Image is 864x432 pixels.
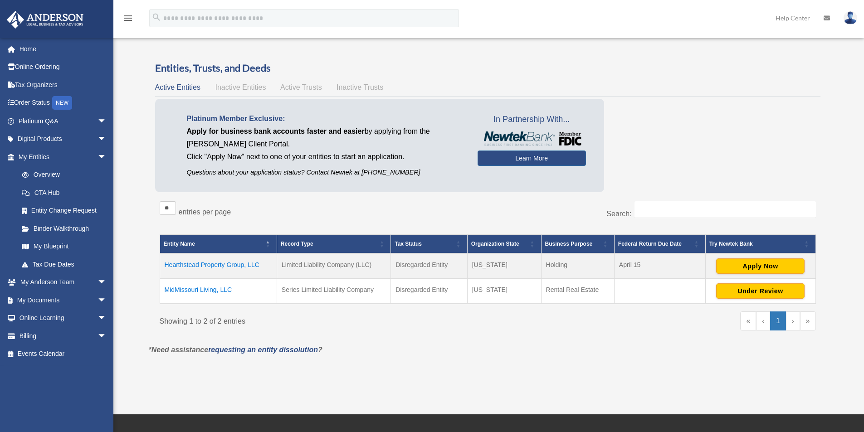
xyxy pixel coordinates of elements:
a: My Anderson Teamarrow_drop_down [6,273,120,291]
th: Tax Status: Activate to sort [391,235,468,254]
button: Apply Now [716,258,805,274]
td: Disregarded Entity [391,279,468,304]
a: Binder Walkthrough [13,219,116,238]
td: Holding [541,253,614,279]
a: Overview [13,166,111,184]
label: entries per page [179,208,231,216]
td: Rental Real Estate [541,279,614,304]
a: Online Learningarrow_drop_down [6,309,120,327]
p: Click "Apply Now" next to one of your entities to start an application. [187,150,464,163]
span: In Partnership With... [478,112,586,127]
td: [US_STATE] [467,279,541,304]
span: Entity Name [164,241,195,247]
span: arrow_drop_down [98,273,116,292]
a: 1 [770,311,786,330]
td: Disregarded Entity [391,253,468,279]
img: Anderson Advisors Platinum Portal [4,11,86,29]
span: Apply for business bank accounts faster and easier [187,127,365,135]
th: Federal Return Due Date: Activate to sort [614,235,705,254]
p: Platinum Member Exclusive: [187,112,464,125]
a: Platinum Q&Aarrow_drop_down [6,112,120,130]
p: Questions about your application status? Contact Newtek at [PHONE_NUMBER] [187,167,464,178]
td: MidMissouri Living, LLC [160,279,277,304]
th: Organization State: Activate to sort [467,235,541,254]
button: Under Review [716,283,805,299]
h3: Entities, Trusts, and Deeds [155,61,820,75]
span: Active Trusts [280,83,322,91]
span: arrow_drop_down [98,291,116,310]
a: requesting an entity dissolution [208,346,318,354]
span: arrow_drop_down [98,327,116,345]
span: arrow_drop_down [98,309,116,328]
span: Tax Status [395,241,422,247]
a: Online Ordering [6,58,120,76]
a: Entity Change Request [13,202,116,220]
a: My Blueprint [13,238,116,256]
a: My Documentsarrow_drop_down [6,291,120,309]
td: [US_STATE] [467,253,541,279]
td: Limited Liability Company (LLC) [277,253,391,279]
td: Series Limited Liability Company [277,279,391,304]
span: arrow_drop_down [98,112,116,131]
span: Record Type [281,241,313,247]
img: NewtekBankLogoSM.png [482,131,581,146]
span: Federal Return Due Date [618,241,682,247]
th: Business Purpose: Activate to sort [541,235,614,254]
a: Tax Due Dates [13,255,116,273]
a: My Entitiesarrow_drop_down [6,148,116,166]
a: Last [800,311,816,330]
span: Inactive Trusts [337,83,383,91]
span: arrow_drop_down [98,130,116,149]
a: menu [122,16,133,24]
a: Digital Productsarrow_drop_down [6,130,120,148]
span: Business Purpose [545,241,593,247]
i: menu [122,13,133,24]
a: Billingarrow_drop_down [6,327,120,345]
em: *Need assistance ? [149,346,322,354]
th: Try Newtek Bank : Activate to sort [705,235,815,254]
a: First [740,311,756,330]
div: NEW [52,96,72,110]
td: April 15 [614,253,705,279]
a: Home [6,40,120,58]
span: Active Entities [155,83,200,91]
p: by applying from the [PERSON_NAME] Client Portal. [187,125,464,150]
th: Record Type: Activate to sort [277,235,391,254]
a: Next [786,311,800,330]
img: User Pic [844,11,857,24]
span: Inactive Entities [215,83,266,91]
a: Previous [756,311,770,330]
span: arrow_drop_down [98,148,116,166]
th: Entity Name: Activate to invert sorting [160,235,277,254]
td: Hearthstead Property Group, LLC [160,253,277,279]
i: search [151,12,161,22]
a: Learn More [478,150,586,166]
a: Tax Organizers [6,76,120,94]
a: CTA Hub [13,184,116,202]
span: Organization State [471,241,519,247]
label: Search: [606,210,631,218]
a: Events Calendar [6,345,120,363]
a: Order StatusNEW [6,94,120,112]
div: Try Newtek Bank [709,238,802,249]
div: Showing 1 to 2 of 2 entries [160,311,481,328]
